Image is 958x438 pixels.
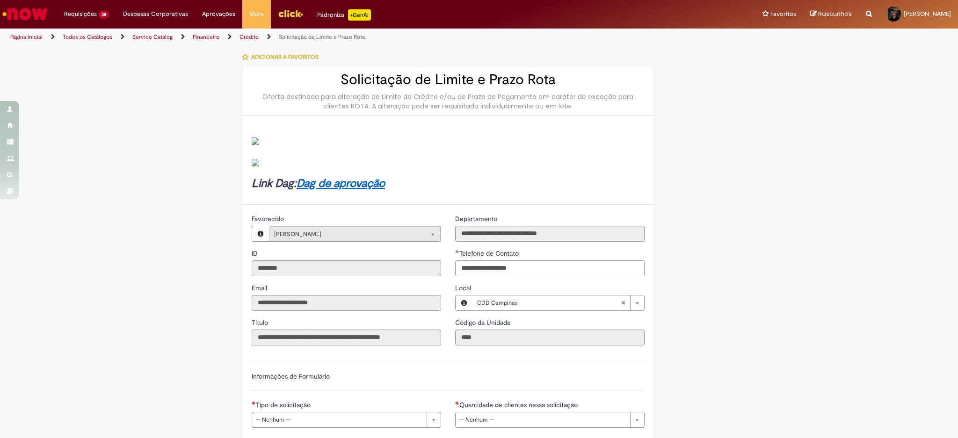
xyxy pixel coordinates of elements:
[252,284,269,292] span: Somente leitura - Email
[10,33,43,41] a: Página inicial
[252,372,330,381] label: Informações de Formulário
[274,227,417,242] span: [PERSON_NAME]
[455,215,499,223] span: Somente leitura - Departamento
[99,11,109,19] span: 38
[472,295,644,310] a: CDD CampinasLimpar campo Local
[455,250,459,253] span: Obrigatório Preenchido
[616,295,630,310] abbr: Limpar campo Local
[455,260,645,276] input: Telefone de Contato
[252,176,385,191] strong: Link Dag:
[1,5,49,23] img: ServiceNow
[256,401,312,409] span: Tipo de solicitação
[770,9,796,19] span: Favoritos
[252,72,645,87] h2: Solicitação de Limite e Prazo Rota
[459,401,580,409] span: Quantidade de clientes nessa solicitação
[459,412,625,427] span: -- Nenhum --
[63,33,112,41] a: Todos os Catálogos
[123,9,188,19] span: Despesas Corporativas
[64,9,97,19] span: Requisições
[455,284,473,292] span: Local
[249,9,264,19] span: More
[456,295,472,310] button: Local, Visualizar este registro CDD Campinas
[252,137,259,145] img: sys_attachment.do
[193,33,219,41] a: Financeiro
[279,33,365,41] a: Solicitação de Limite e Prazo Rota
[317,9,371,21] div: Padroniza
[818,9,852,18] span: Rascunhos
[202,9,235,19] span: Aprovações
[252,226,269,241] button: Favorecido, Visualizar este registro Gabriel Braga Diniz
[455,330,645,345] input: Código da Unidade
[252,283,269,293] label: Somente leitura - Email
[810,10,852,19] a: Rascunhos
[252,318,270,327] span: Somente leitura - Título
[455,318,513,327] label: Somente leitura - Código da Unidade
[252,159,259,166] img: sys_attachment.do
[252,215,286,223] span: Somente leitura - Favorecido
[459,249,521,258] span: Telefone de Contato
[297,176,385,191] a: Dag de aprovação
[251,53,319,61] span: Adicionar a Favoritos
[256,412,422,427] span: -- Nenhum --
[477,295,621,310] span: CDD Campinas
[455,401,459,405] span: Necessários
[455,214,499,223] label: Somente leitura - Departamento
[252,295,441,311] input: Email
[242,47,324,67] button: Adicionar a Favoritos
[239,33,259,41] a: Crédito
[252,249,260,258] label: Somente leitura - ID
[348,9,371,21] p: +GenAi
[269,226,441,241] a: [PERSON_NAME]Limpar campo Favorecido
[904,10,951,18] span: [PERSON_NAME]
[252,318,270,327] label: Somente leitura - Título
[252,401,256,405] span: Necessários
[132,33,173,41] a: Service Catalog
[455,318,513,327] span: Somente leitura - Código da Unidade
[252,330,441,345] input: Título
[455,226,645,242] input: Departamento
[7,29,631,46] ul: Trilhas de página
[252,92,645,111] div: Oferta destinada para alteração de Limite de Crédito e/ou de Prazo de Pagamento em caráter de exc...
[252,260,441,276] input: ID
[278,7,303,21] img: click_logo_yellow_360x200.png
